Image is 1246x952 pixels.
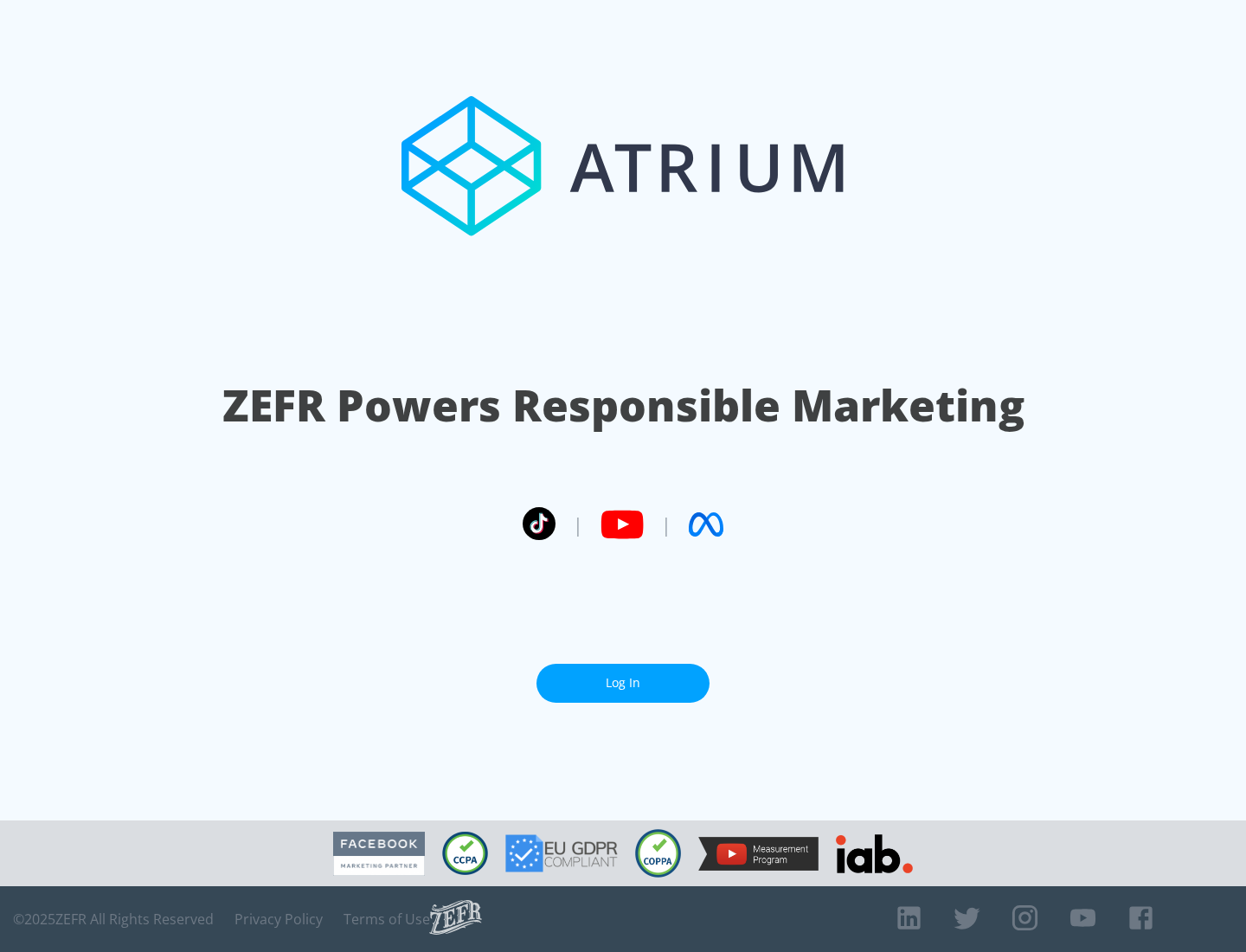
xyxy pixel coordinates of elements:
img: YouTube Measurement Program [698,837,819,871]
a: Privacy Policy [234,910,323,928]
h1: ZEFR Powers Responsible Marketing [222,376,1024,435]
span: | [573,511,583,537]
img: CCPA Compliant [442,832,488,875]
a: Log In [536,664,710,703]
img: GDPR Compliant [505,834,618,872]
img: Facebook Marketing Partner [333,832,425,876]
img: COPPA Compliant [635,829,681,878]
span: | [661,511,671,537]
span: © 2025 ZEFR All Rights Reserved [13,910,214,928]
img: IAB [836,834,913,873]
a: Terms of Use [344,910,430,928]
